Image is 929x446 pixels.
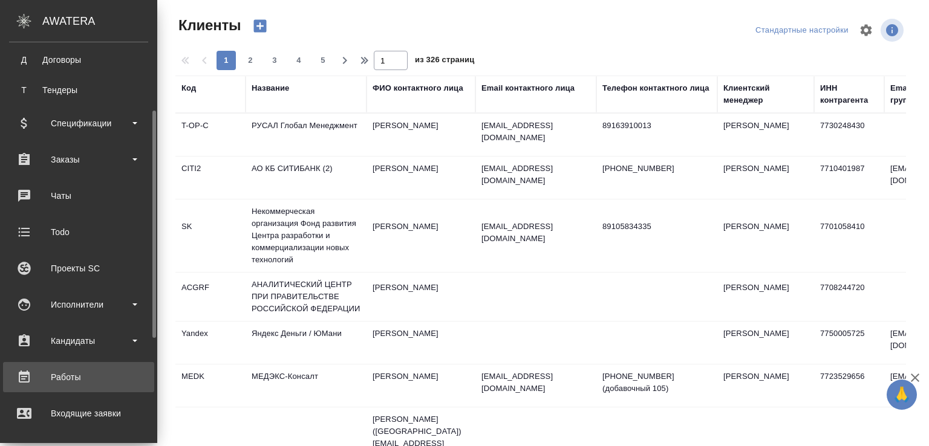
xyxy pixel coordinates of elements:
p: [EMAIL_ADDRESS][DOMAIN_NAME] [481,120,590,144]
a: Todo [3,217,154,247]
td: АНАЛИТИЧЕСКИЙ ЦЕНТР ПРИ ПРАВИТЕЛЬСТВЕ РОССИЙСКОЙ ФЕДЕРАЦИИ [246,273,367,321]
td: 7723529656 [814,364,884,407]
td: АО КБ СИТИБАНК (2) [246,157,367,199]
div: ФИО контактного лица [373,82,463,94]
div: Кандидаты [9,332,148,350]
button: 2 [241,51,260,70]
div: Todo [9,223,148,241]
button: 5 [313,51,333,70]
div: Чаты [9,187,148,205]
div: Спецификации [9,114,148,132]
p: [PHONE_NUMBER] (добавочный 105) [602,370,711,395]
td: [PERSON_NAME] [367,215,475,257]
td: [PERSON_NAME] [717,276,814,318]
div: Код [181,82,196,94]
td: [PERSON_NAME] [717,215,814,257]
span: 2 [241,54,260,66]
a: ТТендеры [9,78,148,102]
td: [PERSON_NAME] [367,114,475,156]
button: Создать [246,16,275,36]
td: РУСАЛ Глобал Менеджмент [246,114,367,156]
div: Проекты SC [9,259,148,277]
span: Посмотреть информацию [881,19,906,42]
p: 89163910013 [602,120,711,132]
td: МЕДЭКС-Консалт [246,364,367,407]
p: 89105834335 [602,221,711,233]
div: Телефон контактного лица [602,82,709,94]
div: AWATERA [42,9,157,33]
div: Email контактного лица [481,82,575,94]
td: [PERSON_NAME] [717,322,814,364]
td: Yandex [175,322,246,364]
td: [PERSON_NAME] [717,364,814,407]
td: [PERSON_NAME] [367,322,475,364]
p: [PHONE_NUMBER] [602,163,711,175]
td: [PERSON_NAME] [717,114,814,156]
td: [PERSON_NAME] [367,157,475,199]
td: 7710401987 [814,157,884,199]
td: [PERSON_NAME] [367,364,475,407]
button: 3 [265,51,284,70]
td: 7730248430 [814,114,884,156]
button: 4 [289,51,308,70]
td: 7701058410 [814,215,884,257]
a: Работы [3,362,154,392]
td: T-OP-C [175,114,246,156]
p: [EMAIL_ADDRESS][DOMAIN_NAME] [481,163,590,187]
a: Проекты SC [3,253,154,283]
div: Исполнители [9,296,148,314]
p: [EMAIL_ADDRESS][DOMAIN_NAME] [481,221,590,245]
td: Яндекс Деньги / ЮМани [246,322,367,364]
td: Некоммерческая организация Фонд развития Центра разработки и коммерциализации новых технологий [246,199,367,272]
td: 7708244720 [814,276,884,318]
td: 7750005725 [814,322,884,364]
a: ДДоговоры [9,48,148,72]
div: ИНН контрагента [820,82,878,106]
span: Клиенты [175,16,241,35]
span: 3 [265,54,284,66]
a: Чаты [3,181,154,211]
div: Работы [9,368,148,386]
a: Входящие заявки [3,398,154,428]
div: Заказы [9,150,148,169]
div: Тендеры [15,84,142,96]
span: 🙏 [892,382,912,407]
td: [PERSON_NAME] [717,157,814,199]
div: Договоры [15,54,142,66]
td: CITI2 [175,157,246,199]
div: Клиентский менеджер [723,82,808,106]
td: MEDK [175,364,246,407]
td: SK [175,215,246,257]
button: 🙏 [887,380,917,410]
div: Входящие заявки [9,404,148,422]
td: ACGRF [175,276,246,318]
td: [PERSON_NAME] [367,276,475,318]
span: 5 [313,54,333,66]
span: Настроить таблицу [852,16,881,45]
span: из 326 страниц [415,53,474,70]
p: [EMAIL_ADDRESS][DOMAIN_NAME] [481,370,590,395]
div: split button [752,21,852,40]
span: 4 [289,54,308,66]
div: Название [252,82,289,94]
